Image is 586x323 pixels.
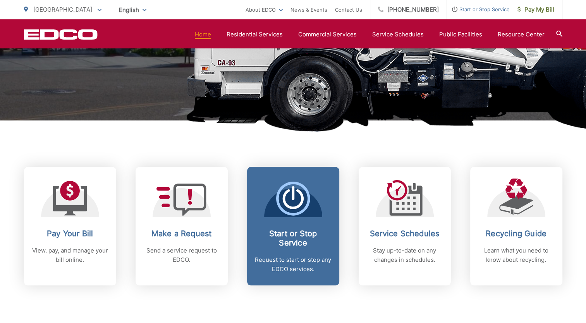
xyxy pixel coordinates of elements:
[439,30,482,39] a: Public Facilities
[33,6,92,13] span: [GEOGRAPHIC_DATA]
[290,5,327,14] a: News & Events
[32,229,108,238] h2: Pay Your Bill
[143,229,220,238] h2: Make a Request
[32,246,108,265] p: View, pay, and manage your bill online.
[113,3,152,17] span: English
[359,167,451,285] a: Service Schedules Stay up-to-date on any changes in schedules.
[298,30,357,39] a: Commercial Services
[517,5,554,14] span: Pay My Bill
[366,229,443,238] h2: Service Schedules
[24,167,116,285] a: Pay Your Bill View, pay, and manage your bill online.
[195,30,211,39] a: Home
[136,167,228,285] a: Make a Request Send a service request to EDCO.
[227,30,283,39] a: Residential Services
[478,229,555,238] h2: Recycling Guide
[335,5,362,14] a: Contact Us
[143,246,220,265] p: Send a service request to EDCO.
[246,5,283,14] a: About EDCO
[372,30,424,39] a: Service Schedules
[366,246,443,265] p: Stay up-to-date on any changes in schedules.
[255,255,332,274] p: Request to start or stop any EDCO services.
[24,29,98,40] a: EDCD logo. Return to the homepage.
[255,229,332,247] h2: Start or Stop Service
[470,167,562,285] a: Recycling Guide Learn what you need to know about recycling.
[498,30,545,39] a: Resource Center
[478,246,555,265] p: Learn what you need to know about recycling.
